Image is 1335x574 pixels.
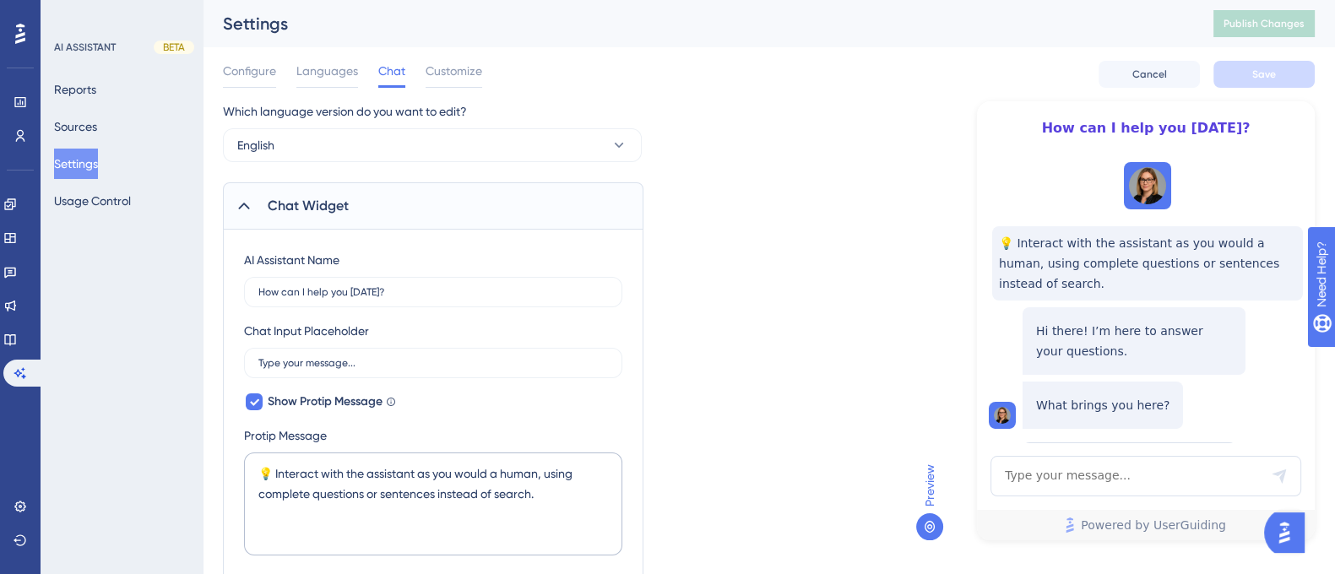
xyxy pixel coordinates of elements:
[223,61,276,81] span: Configure
[1036,395,1169,415] p: What brings you here?
[999,233,1296,294] span: 💡 Interact with the assistant as you would a human, using complete questions or sentences instead...
[1213,10,1315,37] button: Publish Changes
[1018,118,1274,138] span: How can I help you [DATE]?
[268,196,349,216] span: Chat Widget
[154,41,194,54] div: BETA
[223,101,467,122] span: Which language version do you want to edit?
[268,392,383,412] span: Show Protip Message
[1224,17,1305,30] span: Publish Changes
[1132,68,1167,81] span: Cancel
[296,61,358,81] span: Languages
[223,12,1171,35] div: Settings
[1213,61,1315,88] button: Save
[244,452,622,555] textarea: 💡 Interact with the assistant as you would a human, using complete questions or sentences instead...
[1081,515,1226,535] span: Powered by UserGuiding
[1099,61,1200,88] button: Cancel
[1252,68,1276,81] span: Save
[54,186,131,216] button: Usage Control
[990,456,1301,496] textarea: AI Assistant Text Input
[54,149,98,179] button: Settings
[258,357,608,369] input: Type your message...
[994,407,1011,424] img: launcher-image-alternative-text
[426,61,482,81] span: Customize
[223,128,642,162] button: English
[1264,507,1315,558] iframe: UserGuiding AI Assistant Launcher
[237,135,274,155] span: English
[244,321,369,341] div: Chat Input Placeholder
[920,464,940,506] span: Preview
[378,61,405,81] span: Chat
[54,111,97,142] button: Sources
[244,425,622,446] label: Protip Message
[1271,468,1288,485] div: Send Message
[1036,321,1232,361] p: Hi there! I’m here to answer your questions.
[258,286,608,298] input: AI Assistant
[54,74,96,105] button: Reports
[54,41,116,54] div: AI ASSISTANT
[40,4,106,24] span: Need Help?
[1129,167,1166,204] img: launcher-image-alternative-text
[244,250,339,270] div: AI Assistant Name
